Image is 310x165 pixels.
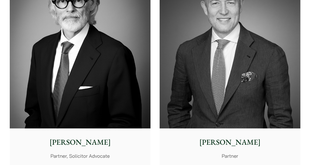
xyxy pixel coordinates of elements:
[14,137,146,148] p: [PERSON_NAME]
[164,152,296,160] p: Partner
[14,152,146,160] p: Partner, Solicitor Advocate
[164,137,296,148] p: [PERSON_NAME]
